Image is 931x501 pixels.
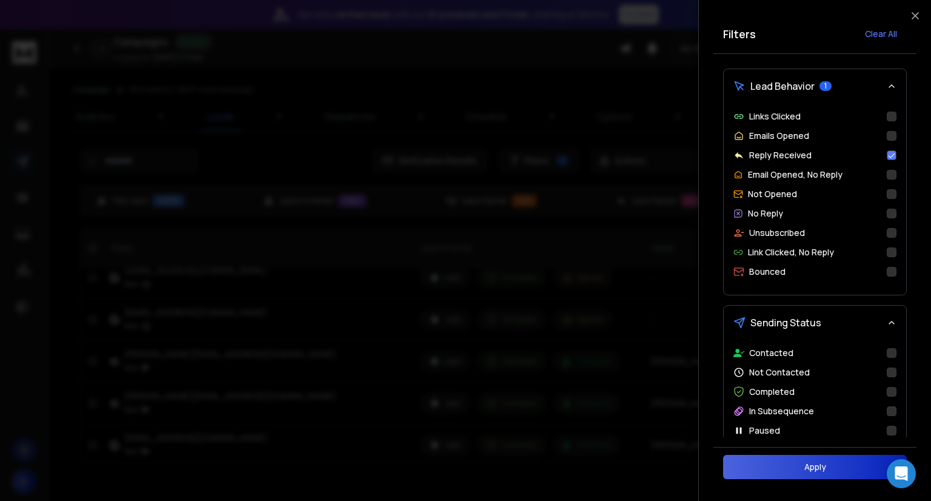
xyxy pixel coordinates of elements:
p: Not Contacted [749,366,810,378]
span: Sending Status [750,315,821,330]
p: Emails Opened [749,130,809,142]
p: Email Opened, No Reply [748,169,843,181]
button: Lead Behavior1 [724,69,906,103]
p: Paused [749,425,780,437]
p: Links Clicked [749,110,801,123]
p: No Reply [748,207,783,220]
p: Bounced [749,266,786,278]
h2: Filters [723,25,756,42]
div: Sending Status [724,340,906,473]
button: Apply [723,455,907,479]
span: Lead Behavior [750,79,815,93]
div: Lead Behavior1 [724,103,906,295]
p: Unsubscribed [749,227,805,239]
p: Not Opened [748,188,797,200]
div: Open Intercom Messenger [887,459,916,488]
p: Completed [749,386,795,398]
button: Sending Status [724,306,906,340]
p: Link Clicked, No Reply [748,246,834,258]
p: In Subsequence [749,405,814,417]
button: Clear All [855,22,907,46]
span: 1 [819,81,832,91]
p: Reply Received [749,149,812,161]
p: Contacted [749,347,793,359]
